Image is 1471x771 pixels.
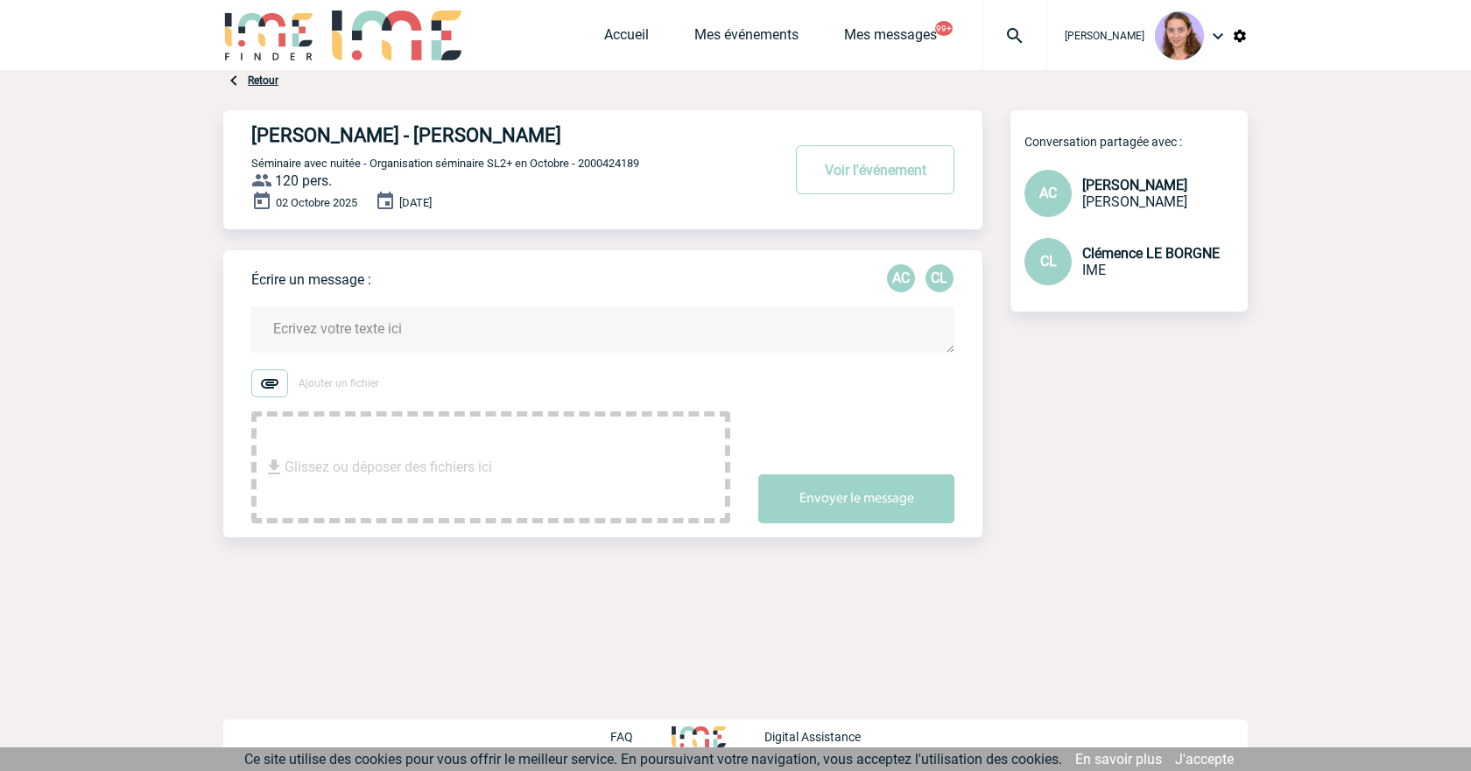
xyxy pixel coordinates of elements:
a: En savoir plus [1075,751,1162,767]
span: Séminaire avec nuitée - Organisation séminaire SL2+ en Octobre - 2000424189 [251,157,639,170]
img: file_download.svg [264,457,285,478]
a: Mes messages [844,26,937,51]
span: 02 Octobre 2025 [276,196,357,209]
span: [DATE] [399,196,432,209]
p: Digital Assistance [764,730,861,744]
a: Accueil [604,26,649,51]
p: AC [887,264,915,292]
span: CL [1040,253,1057,270]
img: 101030-1.png [1155,11,1204,60]
p: FAQ [610,730,633,744]
img: IME-Finder [223,11,314,60]
span: [PERSON_NAME] [1065,30,1144,42]
div: Clémence LE BORGNE [926,264,954,292]
button: Voir l'événement [796,145,954,194]
span: [PERSON_NAME] [1082,177,1187,193]
span: [PERSON_NAME] [1082,193,1187,210]
p: CL [926,264,954,292]
img: http://www.idealmeetingsevents.fr/ [672,726,726,747]
span: Ajouter un fichier [299,377,379,389]
div: Andrada CHERCIU [887,264,915,292]
span: Glissez ou déposer des fichiers ici [285,424,492,511]
span: IME [1082,262,1106,278]
a: J'accepte [1175,751,1234,767]
p: Écrire un message : [251,271,371,288]
span: Ce site utilise des cookies pour vous offrir le meilleur service. En poursuivant votre navigation... [244,751,1062,767]
h4: [PERSON_NAME] - [PERSON_NAME] [251,124,728,146]
span: Clémence LE BORGNE [1082,245,1220,262]
span: 120 pers. [275,172,332,189]
button: 99+ [935,21,953,36]
a: Retour [248,74,278,87]
a: Mes événements [694,26,799,51]
span: AC [1039,185,1057,201]
a: FAQ [610,727,672,744]
button: Envoyer le message [758,474,954,523]
p: Conversation partagée avec : [1024,135,1248,149]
